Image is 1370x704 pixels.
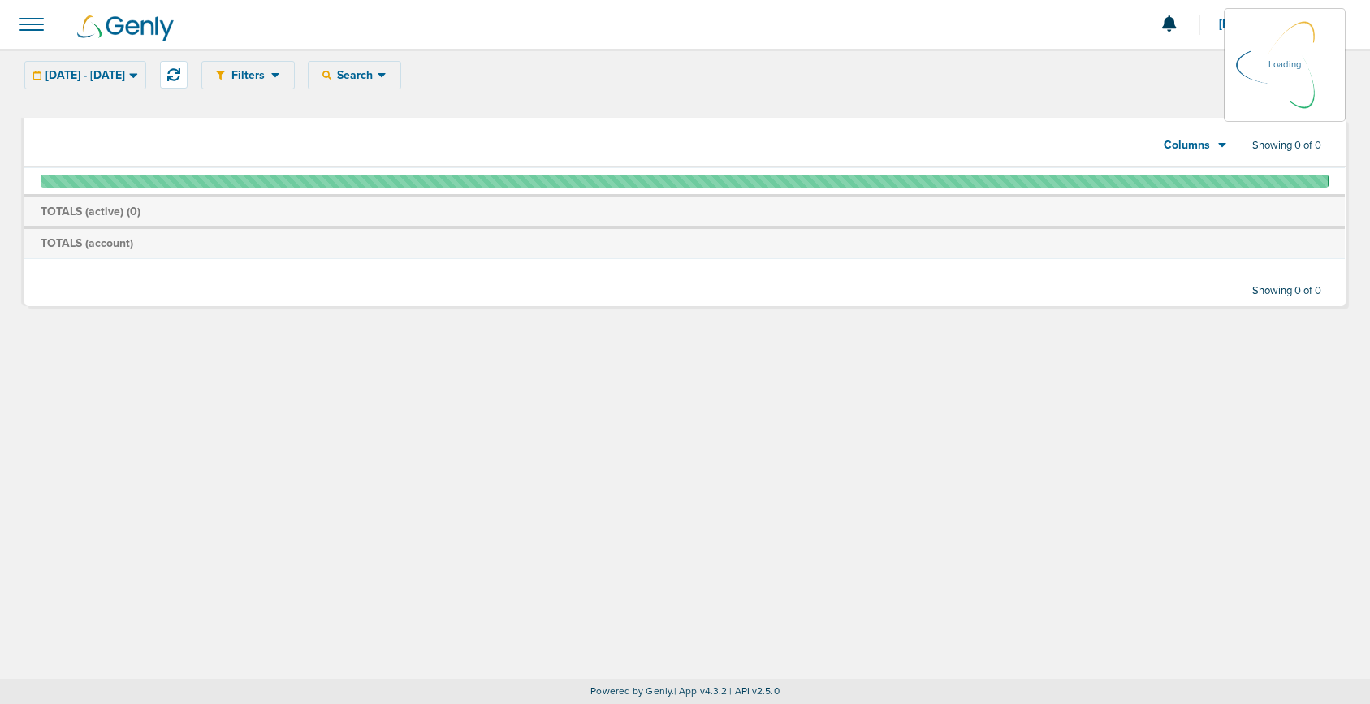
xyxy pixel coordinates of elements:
[24,196,1345,228] td: TOTALS (active) ( )
[674,685,727,697] span: | App v4.3.2
[1252,139,1321,153] span: Showing 0 of 0
[130,205,137,218] span: 0
[729,685,779,697] span: | API v2.5.0
[1219,19,1320,30] span: [PERSON_NAME]
[77,15,174,41] img: Genly
[1268,55,1301,75] p: Loading
[24,227,1345,258] td: TOTALS (account)
[1252,284,1321,298] span: Showing 0 of 0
